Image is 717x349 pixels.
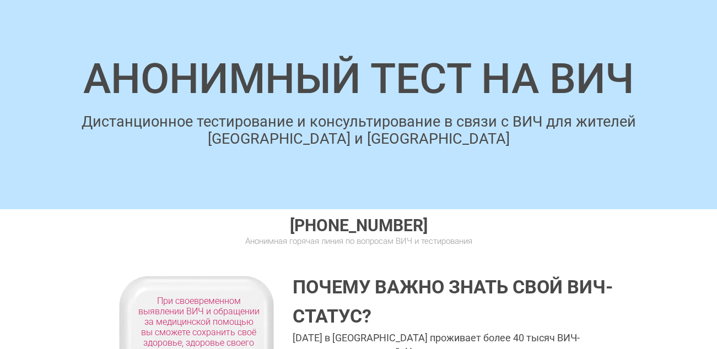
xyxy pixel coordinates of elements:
[290,216,428,235] a: [PHONE_NUMBER]
[58,59,659,99] div: АНОНИМНЫЙ ТЕСТ НА ВИЧ
[241,237,477,246] div: Анонимная горячая линия по вопросам ВИЧ и тестирования
[81,113,637,148] div: Дистанционное тестирование и консультирование в связи с ВИЧ для жителей [GEOGRAPHIC_DATA] и [GEOG...
[293,272,636,331] div: Почему важно знать свой ВИЧ-статус?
